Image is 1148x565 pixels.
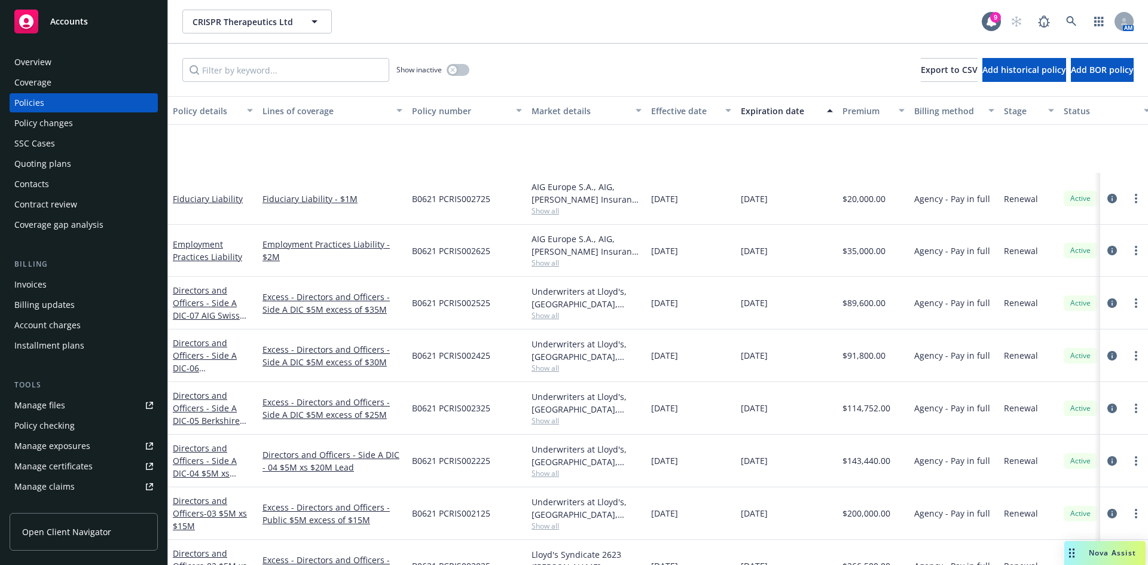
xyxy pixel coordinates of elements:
[10,93,158,112] a: Policies
[182,58,389,82] input: Filter by keyword...
[14,336,84,355] div: Installment plans
[1004,402,1038,414] span: Renewal
[14,457,93,476] div: Manage certificates
[14,134,55,153] div: SSC Cases
[909,96,999,125] button: Billing method
[14,295,75,314] div: Billing updates
[651,297,678,309] span: [DATE]
[14,175,49,194] div: Contacts
[982,58,1066,82] button: Add historical policy
[14,215,103,234] div: Coverage gap analysis
[1129,349,1143,363] a: more
[532,285,642,310] div: Underwriters at Lloyd's, [GEOGRAPHIC_DATA], [PERSON_NAME] of [GEOGRAPHIC_DATA], [PERSON_NAME] Ins...
[1105,506,1119,521] a: circleInformation
[914,507,990,520] span: Agency - Pay in full
[10,258,158,270] div: Billing
[1071,58,1134,82] button: Add BOR policy
[1004,507,1038,520] span: Renewal
[1129,454,1143,468] a: more
[999,96,1059,125] button: Stage
[651,105,718,117] div: Effective date
[921,64,978,75] span: Export to CSV
[10,316,158,335] a: Account charges
[173,390,243,451] a: Directors and Officers - Side A DIC
[14,436,90,456] div: Manage exposures
[1004,297,1038,309] span: Renewal
[914,454,990,467] span: Agency - Pay in full
[407,96,527,125] button: Policy number
[914,245,990,257] span: Agency - Pay in full
[412,507,490,520] span: B0621 PCRIS002125
[532,310,642,320] span: Show all
[646,96,736,125] button: Effective date
[914,297,990,309] span: Agency - Pay in full
[262,448,402,474] a: Directors and Officers - Side A DIC - 04 $5M xs $20M Lead
[173,337,249,399] a: Directors and Officers - Side A DIC
[1004,349,1038,362] span: Renewal
[532,496,642,521] div: Underwriters at Lloyd's, [GEOGRAPHIC_DATA], [PERSON_NAME] of [GEOGRAPHIC_DATA], [PERSON_NAME] Ins...
[1129,296,1143,310] a: more
[412,454,490,467] span: B0621 PCRIS002225
[1105,243,1119,258] a: circleInformation
[412,349,490,362] span: B0621 PCRIS002425
[412,193,490,205] span: B0621 PCRIS002725
[532,521,642,531] span: Show all
[10,114,158,133] a: Policy changes
[1071,64,1134,75] span: Add BOR policy
[532,105,628,117] div: Market details
[10,215,158,234] a: Coverage gap analysis
[14,93,44,112] div: Policies
[262,396,402,421] a: Excess - Directors and Officers - Side A DIC $5M excess of $25M
[1089,548,1136,558] span: Nova Assist
[842,349,886,362] span: $91,800.00
[1105,296,1119,310] a: circleInformation
[10,477,158,496] a: Manage claims
[193,16,296,28] span: CRISPR Therapeutics Ltd
[532,416,642,426] span: Show all
[741,193,768,205] span: [DATE]
[173,468,236,491] span: - 04 $5M xs $20M Lead
[914,105,981,117] div: Billing method
[532,363,642,373] span: Show all
[532,258,642,268] span: Show all
[651,349,678,362] span: [DATE]
[1004,105,1041,117] div: Stage
[842,297,886,309] span: $89,600.00
[412,105,509,117] div: Policy number
[532,338,642,363] div: Underwriters at Lloyd's, [GEOGRAPHIC_DATA], [PERSON_NAME] of [GEOGRAPHIC_DATA], [PERSON_NAME] Ins...
[1004,10,1028,33] a: Start snowing
[262,238,402,263] a: Employment Practices Liability - $2M
[10,436,158,456] a: Manage exposures
[262,193,402,205] a: Fiduciary Liability - $1M
[1105,349,1119,363] a: circleInformation
[10,457,158,476] a: Manage certificates
[842,454,890,467] span: $143,440.00
[173,285,240,346] a: Directors and Officers - Side A DIC
[741,245,768,257] span: [DATE]
[741,507,768,520] span: [DATE]
[1087,10,1111,33] a: Switch app
[1068,456,1092,466] span: Active
[1129,243,1143,258] a: more
[527,96,646,125] button: Market details
[532,443,642,468] div: Underwriters at Lloyd's, [GEOGRAPHIC_DATA], [PERSON_NAME] of [GEOGRAPHIC_DATA], [PERSON_NAME] Ins...
[173,442,237,491] a: Directors and Officers - Side A DIC
[651,245,678,257] span: [DATE]
[1004,245,1038,257] span: Renewal
[842,402,890,414] span: $114,752.00
[10,5,158,38] a: Accounts
[14,154,71,173] div: Quoting plans
[173,415,246,451] span: - 05 Berkshire Hathaway $5M xs $25M Excess
[651,454,678,467] span: [DATE]
[10,497,158,517] a: Manage BORs
[10,154,158,173] a: Quoting plans
[532,390,642,416] div: Underwriters at Lloyd's, [GEOGRAPHIC_DATA], [PERSON_NAME] of [GEOGRAPHIC_DATA], [PERSON_NAME] Ins...
[412,402,490,414] span: B0621 PCRIS002325
[1068,245,1092,256] span: Active
[842,245,886,257] span: $35,000.00
[990,12,1001,23] div: 9
[1064,105,1137,117] div: Status
[1032,10,1056,33] a: Report a Bug
[1060,10,1083,33] a: Search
